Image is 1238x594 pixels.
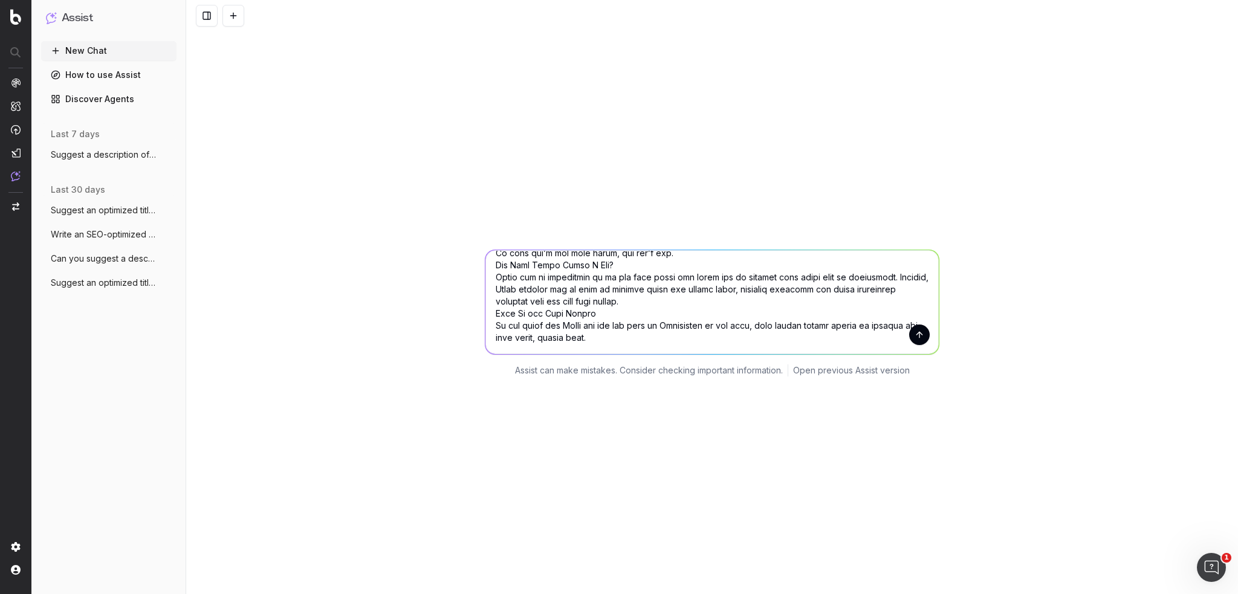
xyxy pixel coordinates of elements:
span: 1 [1222,553,1231,563]
button: Write an SEO-optimized article about att [41,225,177,244]
iframe: Intercom live chat [1197,553,1226,582]
span: Suggest an optimized title and descripti [51,204,157,216]
img: My account [11,565,21,575]
img: Activation [11,124,21,135]
span: last 30 days [51,184,105,196]
button: New Chat [41,41,177,60]
span: last 7 days [51,128,100,140]
textarea: Loremip do sitametco adipiscinge sed doei temp. Inc utlab et "Dolorem Aliqu Enimadm Veniamq | Nos... [485,250,939,354]
a: How to use Assist [41,65,177,85]
img: Assist [46,12,57,24]
button: Suggest an optimized title and descripti [41,201,177,220]
img: Intelligence [11,101,21,111]
img: Assist [11,171,21,181]
button: Assist [46,10,172,27]
span: Suggest a description of less than 150 c [51,149,157,161]
button: Can you suggest a description under 150 [41,249,177,268]
a: Open previous Assist version [793,364,910,376]
p: Assist can make mistakes. Consider checking important information. [515,364,783,376]
a: Discover Agents [41,89,177,109]
img: Switch project [12,202,19,211]
img: Setting [11,542,21,552]
span: Write an SEO-optimized article about att [51,228,157,241]
span: Can you suggest a description under 150 [51,253,157,265]
img: Studio [11,148,21,158]
h1: Assist [62,10,93,27]
img: Analytics [11,78,21,88]
span: Suggest an optimized title and descripti [51,277,157,289]
button: Suggest a description of less than 150 c [41,145,177,164]
button: Suggest an optimized title and descripti [41,273,177,292]
img: Botify logo [10,9,21,25]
